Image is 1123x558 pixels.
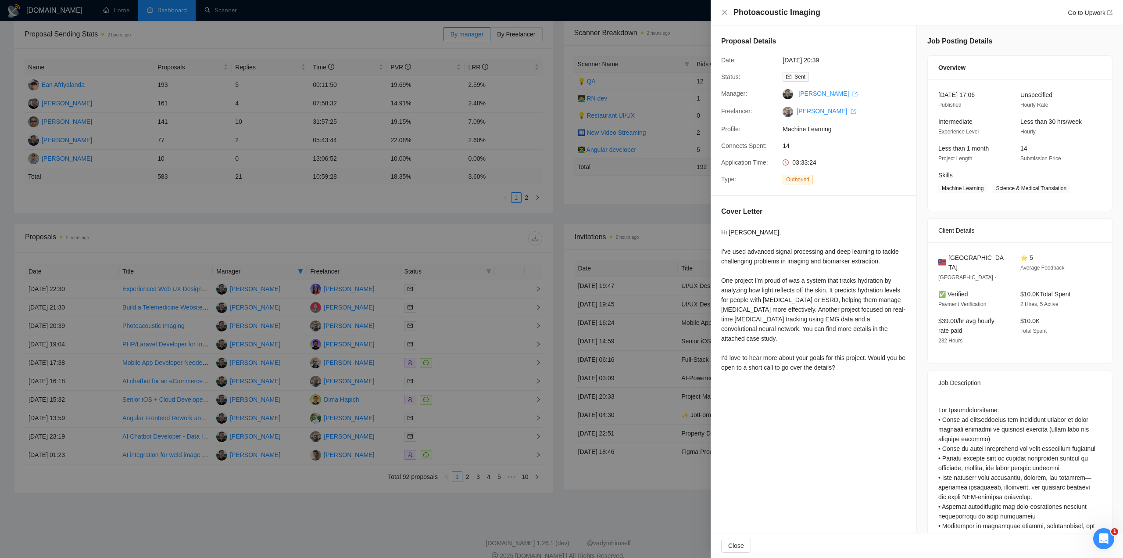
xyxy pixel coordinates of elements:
[938,102,962,108] span: Published
[798,90,858,97] a: [PERSON_NAME] export
[1020,129,1036,135] span: Hourly
[721,142,767,149] span: Connects Spent:
[721,36,776,47] h5: Proposal Details
[783,175,813,184] span: Outbound
[1107,10,1112,15] span: export
[721,206,762,217] h5: Cover Letter
[938,184,987,193] span: Machine Learning
[721,539,751,553] button: Close
[938,155,972,162] span: Project Length
[783,55,914,65] span: [DATE] 20:39
[1020,118,1082,125] span: Less than 30 hrs/week
[786,74,791,79] span: mail
[794,74,805,80] span: Sent
[1020,91,1052,98] span: Unspecified
[733,7,820,18] h4: Photoacoustic Imaging
[938,63,966,72] span: Overview
[721,90,747,97] span: Manager:
[938,291,968,298] span: ✅ Verified
[1020,317,1040,324] span: $10.0K
[938,145,989,152] span: Less than 1 month
[1020,328,1047,334] span: Total Spent
[721,176,736,183] span: Type:
[938,172,953,179] span: Skills
[721,159,768,166] span: Application Time:
[797,108,856,115] a: [PERSON_NAME] export
[721,9,728,16] button: Close
[1093,528,1114,549] iframe: Intercom live chat
[1020,102,1048,108] span: Hourly Rate
[1020,301,1059,307] span: 2 Hires, 5 Active
[1020,145,1027,152] span: 14
[938,274,996,281] span: [GEOGRAPHIC_DATA] -
[783,107,793,117] img: c1bNrUOrIEmA2SDtewR3WpNv7SkIxnDdgK3S8ypKRFOUbGnZCdITuHNnm2tSkd8DQG
[1020,265,1065,271] span: Average Feedback
[852,91,858,97] span: export
[783,124,914,134] span: Machine Learning
[938,371,1102,395] div: Job Description
[927,36,992,47] h5: Job Posting Details
[721,57,736,64] span: Date:
[948,253,1006,272] span: [GEOGRAPHIC_DATA]
[938,258,946,267] img: 🇺🇸
[721,126,740,133] span: Profile:
[1020,291,1070,298] span: $10.0K Total Spent
[783,141,914,151] span: 14
[938,219,1102,242] div: Client Details
[721,73,740,80] span: Status:
[1020,254,1033,261] span: ⭐ 5
[1111,528,1118,535] span: 1
[938,301,986,307] span: Payment Verification
[938,338,962,344] span: 232 Hours
[1068,9,1112,16] a: Go to Upworkexport
[938,91,975,98] span: [DATE] 17:06
[992,184,1070,193] span: Science & Medical Translation
[792,159,816,166] span: 03:33:24
[938,129,979,135] span: Experience Level
[938,317,994,334] span: $39.00/hr avg hourly rate paid
[783,159,789,166] span: clock-circle
[721,9,728,16] span: close
[728,541,744,551] span: Close
[1020,155,1061,162] span: Submission Price
[851,109,856,114] span: export
[721,108,752,115] span: Freelancer:
[938,118,973,125] span: Intermediate
[721,227,906,372] div: Hi [PERSON_NAME], I’ve used advanced signal processing and deep learning to tackle challenging pr...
